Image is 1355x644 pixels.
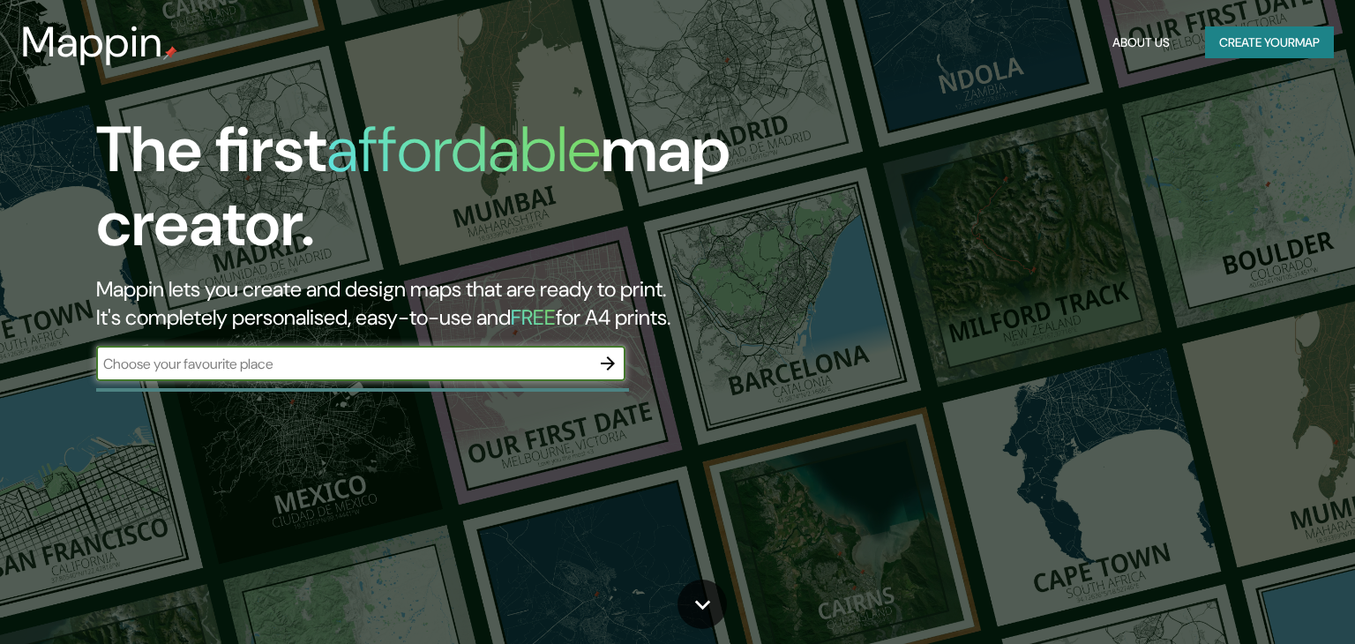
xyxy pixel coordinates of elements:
[163,46,177,60] img: mappin-pin
[21,18,163,67] h3: Mappin
[511,303,556,331] h5: FREE
[96,113,774,275] h1: The first map creator.
[96,354,590,374] input: Choose your favourite place
[96,275,774,332] h2: Mappin lets you create and design maps that are ready to print. It's completely personalised, eas...
[1205,26,1334,59] button: Create yourmap
[1198,575,1336,625] iframe: Help widget launcher
[1105,26,1177,59] button: About Us
[326,109,601,191] h1: affordable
